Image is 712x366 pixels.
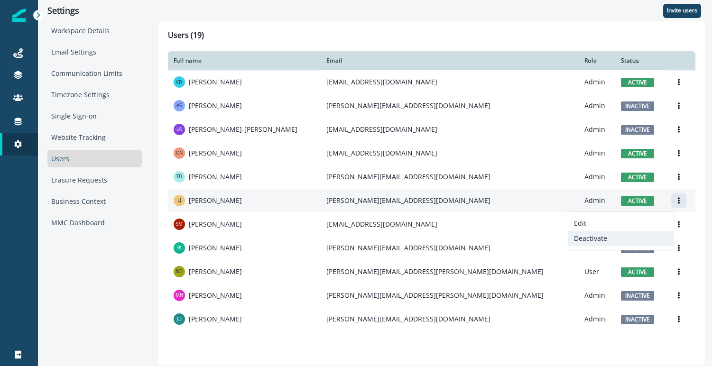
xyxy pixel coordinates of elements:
[621,291,654,301] span: inactive
[321,70,579,94] td: [EMAIL_ADDRESS][DOMAIN_NAME]
[176,246,182,250] div: Erik Kostelnik
[321,260,579,284] td: [PERSON_NAME][EMAIL_ADDRESS][PERSON_NAME][DOMAIN_NAME]
[663,4,701,18] button: Invite users
[174,57,315,64] div: Full name
[47,214,142,231] div: MMC Dashboard
[176,293,183,298] div: Michael Hyde
[671,193,686,208] button: Options
[671,217,686,231] button: Options
[671,312,686,326] button: Options
[671,75,686,89] button: Options
[671,99,686,113] button: Options
[621,315,654,324] span: inactive
[584,57,610,64] div: Role
[189,125,297,134] p: [PERSON_NAME]-[PERSON_NAME]
[579,284,615,307] td: Admin
[579,94,615,118] td: Admin
[671,170,686,184] button: Options
[176,80,182,85] div: Vic Davis
[579,70,615,94] td: Admin
[47,64,142,82] div: Communication Limits
[579,260,615,284] td: User
[326,57,573,64] div: Email
[189,77,242,87] p: [PERSON_NAME]
[579,307,615,331] td: Admin
[321,212,579,236] td: [EMAIL_ADDRESS][DOMAIN_NAME]
[621,196,654,206] span: active
[621,149,654,158] span: active
[168,31,695,44] h1: Users (19)
[667,7,697,14] p: Invite users
[47,192,142,210] div: Business Context
[321,94,579,118] td: [PERSON_NAME][EMAIL_ADDRESS][DOMAIN_NAME]
[579,141,615,165] td: Admin
[177,317,182,321] div: Jed Danner
[579,189,615,212] td: Admin
[621,173,654,182] span: active
[671,241,686,255] button: Options
[321,284,579,307] td: [PERSON_NAME][EMAIL_ADDRESS][PERSON_NAME][DOMAIN_NAME]
[47,128,142,146] div: Website Tracking
[176,103,182,108] div: Amy Schwartz
[189,291,242,300] p: [PERSON_NAME]
[321,236,579,260] td: [PERSON_NAME][EMAIL_ADDRESS][DOMAIN_NAME]
[189,148,242,158] p: [PERSON_NAME]
[176,151,183,156] div: Oak Nguyen
[176,222,183,227] div: Shadi Majzoub
[47,171,142,189] div: Erasure Requests
[189,220,242,229] p: [PERSON_NAME]
[621,101,654,111] span: inactive
[47,22,142,39] div: Workspace Details
[321,189,579,212] td: [PERSON_NAME][EMAIL_ADDRESS][DOMAIN_NAME]
[568,216,674,231] button: Edit
[671,265,686,279] button: Options
[176,269,183,274] div: Nathan Diekema
[671,146,686,160] button: Options
[47,107,142,125] div: Single Sign-on
[176,174,182,179] div: Troy Dial
[189,172,242,182] p: [PERSON_NAME]
[321,165,579,189] td: [PERSON_NAME][EMAIL_ADDRESS][DOMAIN_NAME]
[47,43,142,61] div: Email Settings
[12,9,26,22] img: Inflection
[568,231,674,246] button: Deactivate
[579,118,615,141] td: Admin
[47,150,142,167] div: Users
[621,57,660,64] div: Status
[189,314,242,324] p: [PERSON_NAME]
[189,101,242,110] p: [PERSON_NAME]
[189,243,242,253] p: [PERSON_NAME]
[47,6,142,16] p: Settings
[189,196,242,205] p: [PERSON_NAME]
[671,122,686,137] button: Options
[621,267,654,277] span: active
[176,127,182,132] div: Lauren Alt-Kishpaugh
[579,165,615,189] td: Admin
[189,267,242,276] p: [PERSON_NAME]
[47,86,142,103] div: Timezone Settings
[621,78,654,87] span: active
[321,307,579,331] td: [PERSON_NAME][EMAIL_ADDRESS][DOMAIN_NAME]
[671,288,686,302] button: Options
[621,125,654,135] span: inactive
[177,198,181,203] div: Lindsay Joyce
[321,141,579,165] td: [EMAIL_ADDRESS][DOMAIN_NAME]
[321,118,579,141] td: [EMAIL_ADDRESS][DOMAIN_NAME]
